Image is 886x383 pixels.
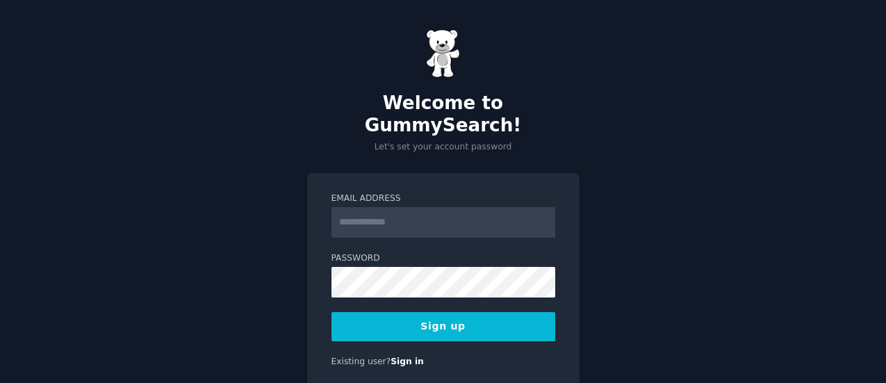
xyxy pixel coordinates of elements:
h2: Welcome to GummySearch! [307,92,580,136]
label: Password [331,252,555,265]
button: Sign up [331,312,555,341]
p: Let's set your account password [307,141,580,154]
label: Email Address [331,193,555,205]
span: Existing user? [331,357,391,366]
img: Gummy Bear [426,29,461,78]
a: Sign in [391,357,424,366]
